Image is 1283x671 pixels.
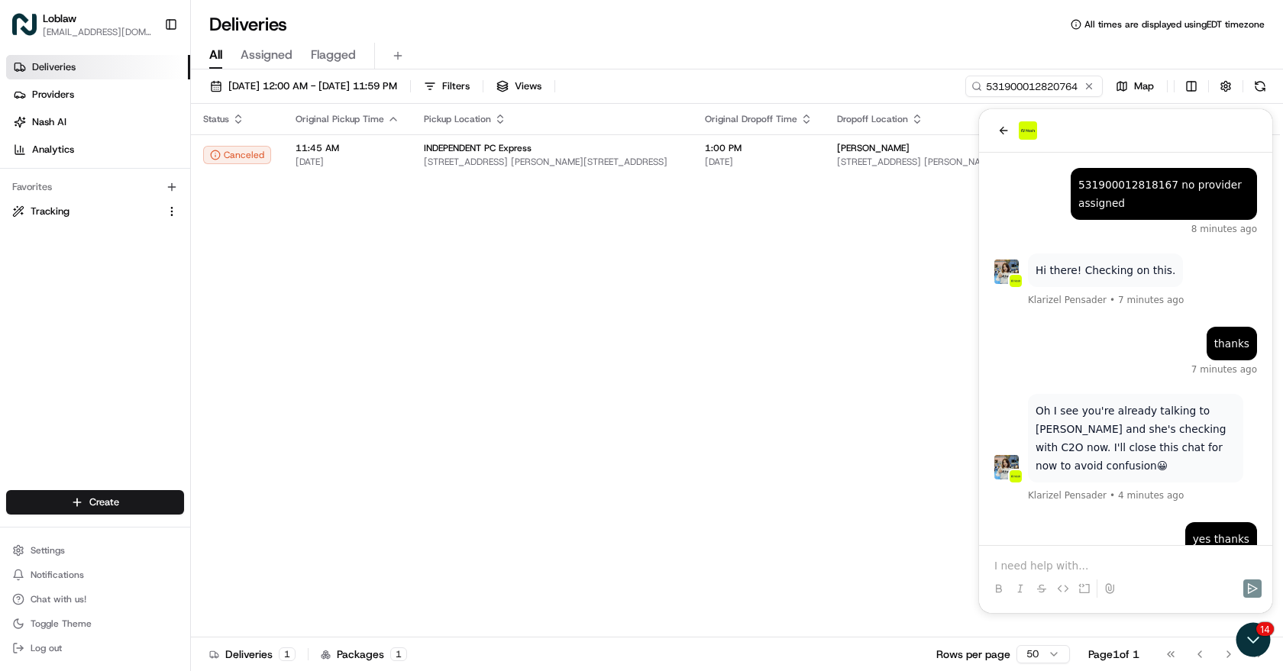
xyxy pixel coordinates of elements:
span: Pickup Location [424,113,491,125]
button: Settings [6,540,184,561]
span: Assigned [241,46,292,64]
span: All [209,46,222,64]
span: Flagged [311,46,356,64]
button: LoblawLoblaw[EMAIL_ADDRESS][DOMAIN_NAME] [6,6,158,43]
span: 11:45 AM [296,142,399,154]
p: Rows per page [936,647,1010,662]
button: Loblaw [43,11,76,26]
span: Settings [31,544,65,556]
span: Deliveries [32,60,76,74]
button: Chat with us! [6,589,184,610]
iframe: Customer support window [979,109,1272,613]
div: Page 1 of 1 [1088,647,1139,662]
span: [STREET_ADDRESS] [PERSON_NAME][STREET_ADDRESS] [424,156,680,168]
h1: Deliveries [209,12,287,37]
span: Map [1134,79,1154,93]
span: 1:00 PM [705,142,813,154]
span: Views [515,79,541,93]
span: [DATE] 12:00 AM - [DATE] 11:59 PM [228,79,397,93]
div: Deliveries [209,647,296,662]
span: Status [203,113,229,125]
span: Create [89,495,119,509]
button: Create [6,490,184,515]
div: 1 [279,647,296,661]
div: 1 [390,647,407,661]
span: Original Pickup Time [296,113,384,125]
span: INDEPENDENT PC Express [424,142,532,154]
button: Refresh [1249,76,1271,97]
button: Map [1109,76,1161,97]
button: Canceled [203,146,271,164]
span: Providers [32,88,74,102]
img: Loblaw [12,12,37,37]
a: Analytics [6,137,190,162]
button: Tracking [6,199,184,224]
span: Chat with us! [31,593,86,605]
span: Dropoff Location [837,113,908,125]
a: Providers [6,82,190,107]
span: Filters [442,79,470,93]
span: Nash AI [32,115,66,129]
button: Filters [417,76,477,97]
span: Original Dropoff Time [705,113,797,125]
iframe: Open customer support [1234,621,1275,662]
button: Notifications [6,564,184,586]
div: Packages [321,647,407,662]
button: [DATE] 12:00 AM - [DATE] 11:59 PM [203,76,404,97]
button: [EMAIL_ADDRESS][DOMAIN_NAME] [43,26,152,38]
span: [PERSON_NAME] [837,142,910,154]
a: Deliveries [6,55,190,79]
div: Favorites [6,175,184,199]
span: Analytics [32,143,74,156]
span: [DATE] [705,156,813,168]
span: Log out [31,642,62,654]
span: [STREET_ADDRESS] [PERSON_NAME][STREET_ADDRESS] [837,156,1094,168]
span: Notifications [31,569,84,581]
span: Toggle Theme [31,618,92,630]
a: Nash AI [6,110,190,134]
span: [DATE] [296,156,399,168]
input: Type to search [965,76,1103,97]
span: All times are displayed using EDT timezone [1084,18,1265,31]
button: Views [490,76,548,97]
a: Tracking [12,205,160,218]
span: Tracking [31,205,69,218]
button: Toggle Theme [6,613,184,634]
button: Log out [6,637,184,659]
